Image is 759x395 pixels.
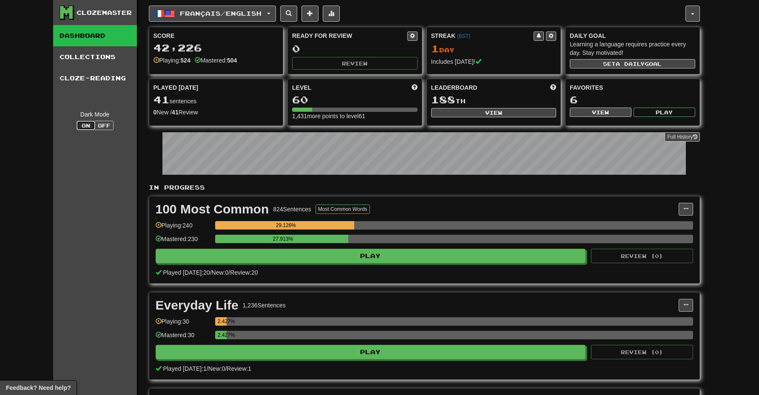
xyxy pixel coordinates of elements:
[431,57,557,66] div: Includes [DATE]!
[53,68,137,89] a: Cloze-Reading
[570,94,695,105] div: 6
[154,83,199,92] span: Played [DATE]
[431,31,534,40] div: Streak
[570,59,695,68] button: Seta dailygoal
[228,269,230,276] span: /
[570,40,695,57] div: Learning a language requires practice every day. Stay motivated!
[154,43,279,53] div: 42,226
[634,108,695,117] button: Play
[230,269,258,276] span: Review: 20
[156,317,211,331] div: Playing: 30
[227,365,251,372] span: Review: 1
[156,203,269,216] div: 100 Most Common
[154,94,279,105] div: sentences
[154,31,279,40] div: Score
[156,345,586,359] button: Play
[60,110,131,119] div: Dark Mode
[218,221,354,230] div: 29.126%
[156,299,239,312] div: Everyday Life
[6,384,71,392] span: Open feedback widget
[218,317,227,326] div: 2.427%
[457,33,470,39] a: (BST)
[431,108,557,117] button: View
[218,331,227,339] div: 2.427%
[431,43,439,54] span: 1
[195,56,237,65] div: Mastered:
[218,235,348,243] div: 27.913%
[208,365,225,372] span: New: 0
[156,249,586,263] button: Play
[591,249,693,263] button: Review (0)
[431,94,557,105] div: th
[550,83,556,92] span: This week in points, UTC
[149,183,700,192] p: In Progress
[243,301,286,310] div: 1,236 Sentences
[53,25,137,46] a: Dashboard
[591,345,693,359] button: Review (0)
[154,56,190,65] div: Playing:
[570,31,695,40] div: Daily Goal
[154,108,279,117] div: New / Review
[149,6,276,22] button: Français/English
[431,43,557,54] div: Day
[665,132,699,142] a: Full History
[570,83,695,92] div: Favorites
[292,31,407,40] div: Ready for Review
[316,205,370,214] button: Most Common Words
[292,83,311,92] span: Level
[570,108,631,117] button: View
[292,43,418,54] div: 0
[280,6,297,22] button: Search sentences
[292,112,418,120] div: 1,431 more points to level 61
[95,121,114,130] button: Off
[273,205,311,213] div: 824 Sentences
[163,365,206,372] span: Played [DATE]: 1
[156,235,211,249] div: Mastered: 230
[210,269,212,276] span: /
[163,269,210,276] span: Played [DATE]: 20
[172,109,179,116] strong: 41
[292,57,418,70] button: Review
[77,9,132,17] div: Clozemaster
[412,83,418,92] span: Score more points to level up
[53,46,137,68] a: Collections
[292,94,418,105] div: 60
[154,109,157,116] strong: 0
[180,57,190,64] strong: 524
[616,61,645,67] span: a daily
[212,269,229,276] span: New: 0
[227,57,237,64] strong: 504
[180,10,262,17] span: Français / English
[431,83,478,92] span: Leaderboard
[431,94,455,105] span: 188
[156,331,211,345] div: Mastered: 30
[154,94,170,105] span: 41
[225,365,227,372] span: /
[207,365,208,372] span: /
[156,221,211,235] div: Playing: 240
[77,121,95,130] button: On
[301,6,318,22] button: Add sentence to collection
[323,6,340,22] button: More stats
